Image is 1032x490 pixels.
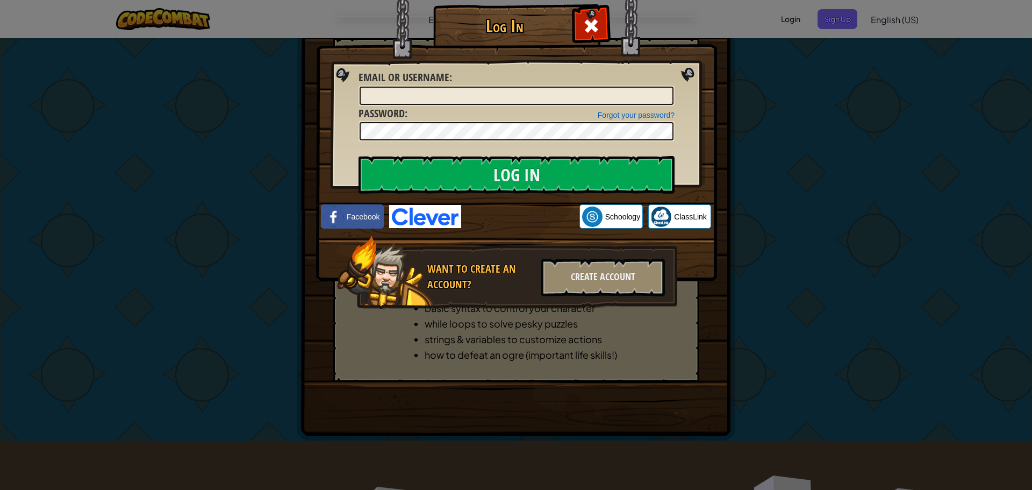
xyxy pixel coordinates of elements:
[582,207,603,227] img: schoology.png
[359,156,675,194] input: Log In
[359,70,452,86] label: :
[359,106,407,122] label: :
[427,261,535,292] div: Want to create an account?
[436,17,573,35] h1: Log In
[324,207,344,227] img: facebook_small.png
[541,259,665,296] div: Create Account
[651,207,671,227] img: classlink-logo-small.png
[598,111,675,119] a: Forgot your password?
[389,205,461,228] img: clever-logo-blue.png
[674,211,707,222] span: ClassLink
[605,211,640,222] span: Schoology
[347,211,379,222] span: Facebook
[359,106,405,120] span: Password
[359,70,449,84] span: Email or Username
[461,205,579,229] iframe: Sign in with Google Button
